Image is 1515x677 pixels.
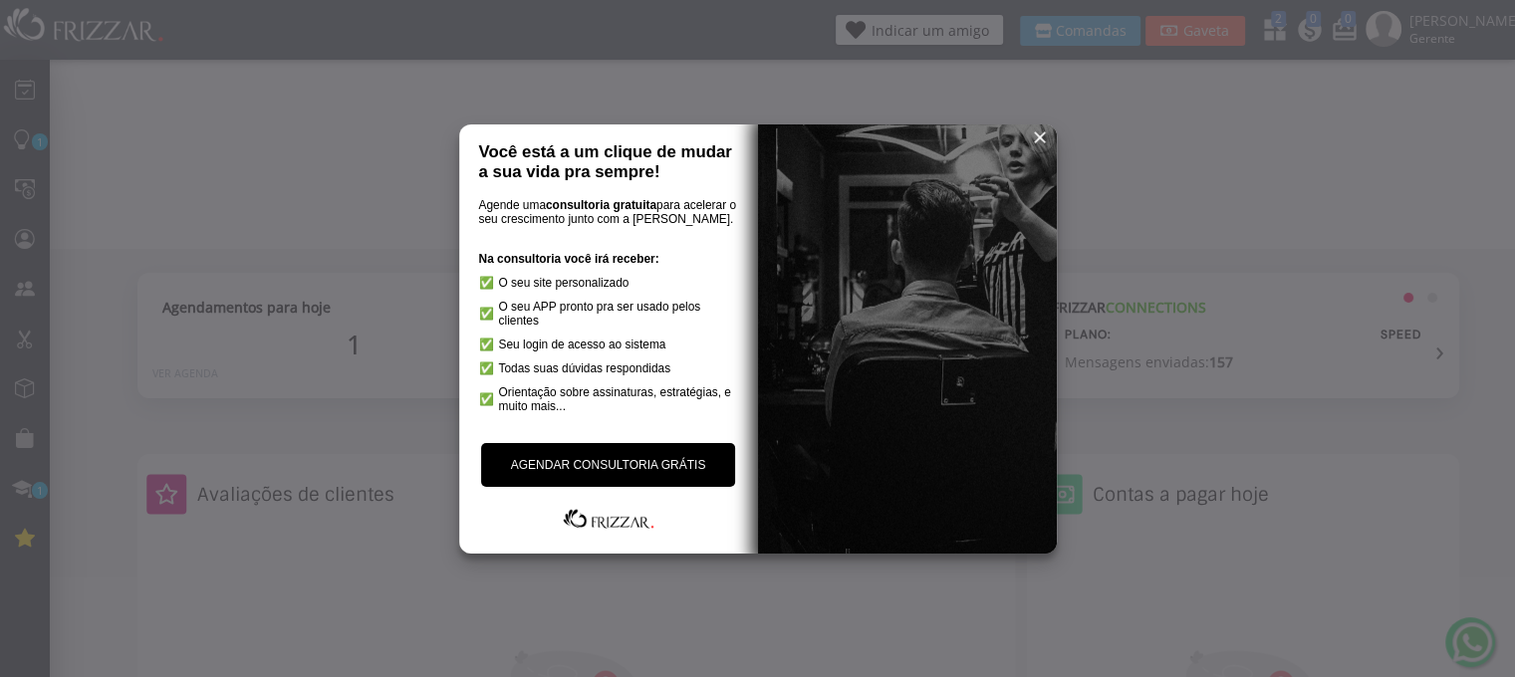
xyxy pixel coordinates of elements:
[546,198,656,212] strong: consultoria gratuita
[479,361,738,375] li: Todas suas dúvidas respondidas
[481,443,736,487] a: AGENDAR CONSULTORIA GRÁTIS
[1025,122,1055,152] button: ui-button
[479,276,738,290] li: O seu site personalizado
[559,507,658,531] img: Frizzar
[479,300,738,328] li: O seu APP pronto pra ser usado pelos clientes
[479,385,738,413] li: Orientação sobre assinaturas, estratégias, e muito mais...
[479,198,738,226] p: Agende uma para acelerar o seu crescimento junto com a [PERSON_NAME].
[479,142,738,182] h1: Você está a um clique de mudar a sua vida pra sempre!
[479,252,659,266] strong: Na consultoria você irá receber:
[479,338,738,351] li: Seu login de acesso ao sistema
